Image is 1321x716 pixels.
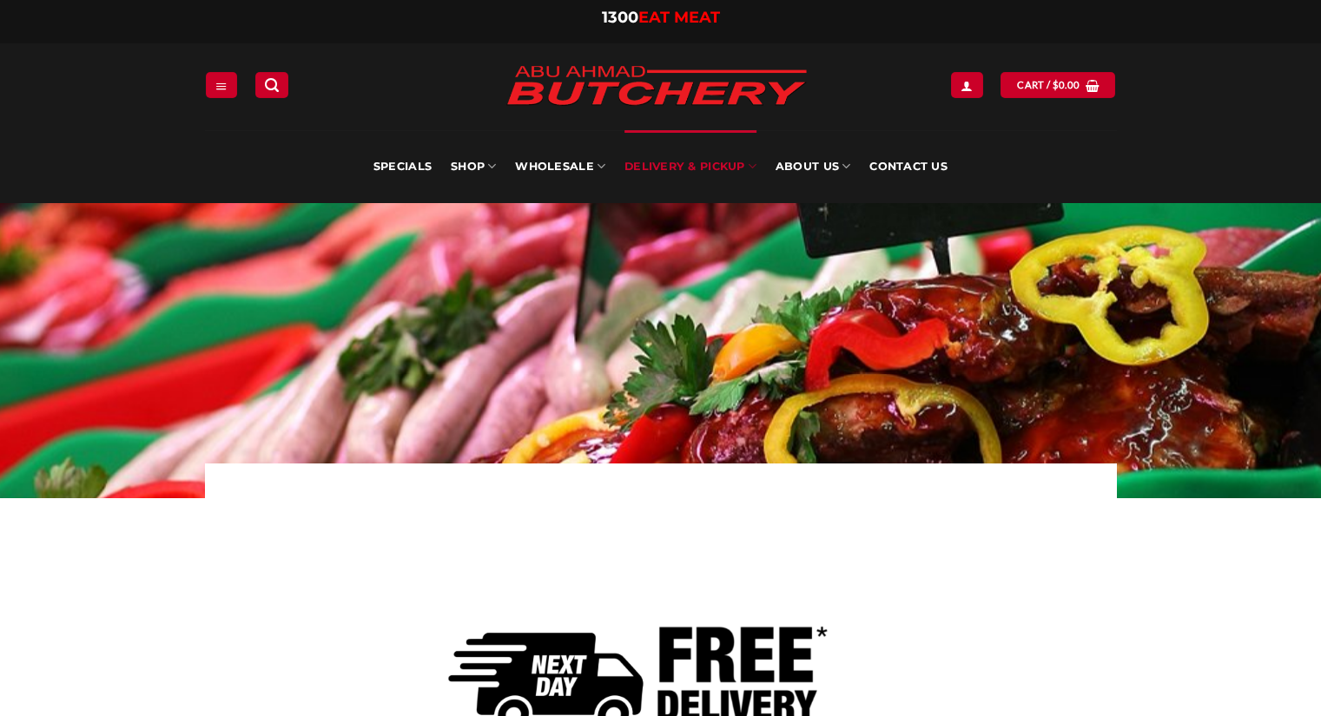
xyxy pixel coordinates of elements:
a: Search [255,72,288,97]
a: Delivery & Pickup [624,130,756,203]
a: Menu [206,72,237,97]
a: About Us [776,130,850,203]
a: Specials [373,130,432,203]
span: $ [1053,77,1059,93]
span: 1300 [602,8,638,27]
a: Contact Us [869,130,948,203]
a: Login [951,72,982,97]
a: Wholesale [515,130,605,203]
bdi: 0.00 [1053,79,1080,90]
a: View cart [1001,72,1115,97]
span: Cart / [1017,77,1080,93]
span: EAT MEAT [638,8,720,27]
a: SHOP [451,130,496,203]
a: 1300EAT MEAT [602,8,720,27]
img: Abu Ahmad Butchery [492,54,822,120]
